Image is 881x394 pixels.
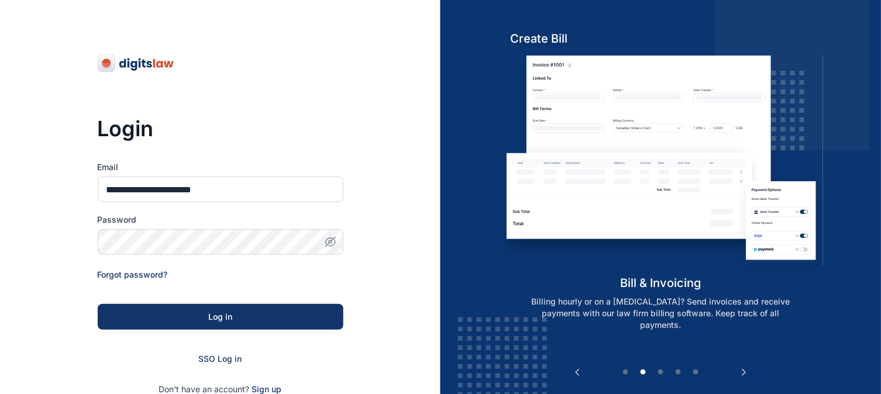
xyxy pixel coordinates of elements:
a: Sign up [252,384,282,394]
div: Log in [116,311,325,323]
button: Next [738,367,750,378]
p: Billing hourly or on a [MEDICAL_DATA]? Send invoices and receive payments with our law firm billi... [511,296,811,331]
button: Log in [98,304,343,330]
img: digitslaw-logo [98,54,175,72]
button: 4 [673,367,684,378]
button: 5 [690,367,702,378]
h3: Login [98,117,343,140]
button: 3 [655,367,667,378]
button: 2 [638,367,649,378]
label: Password [98,214,343,226]
a: SSO Log in [199,354,242,364]
img: bill-and-invoicin [498,56,823,275]
a: Forgot password? [98,269,168,279]
button: 1 [620,367,632,378]
h5: Create Bill [498,30,823,47]
h5: bill & invoicing [498,275,823,291]
button: Previous [572,367,583,378]
label: Email [98,161,343,173]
